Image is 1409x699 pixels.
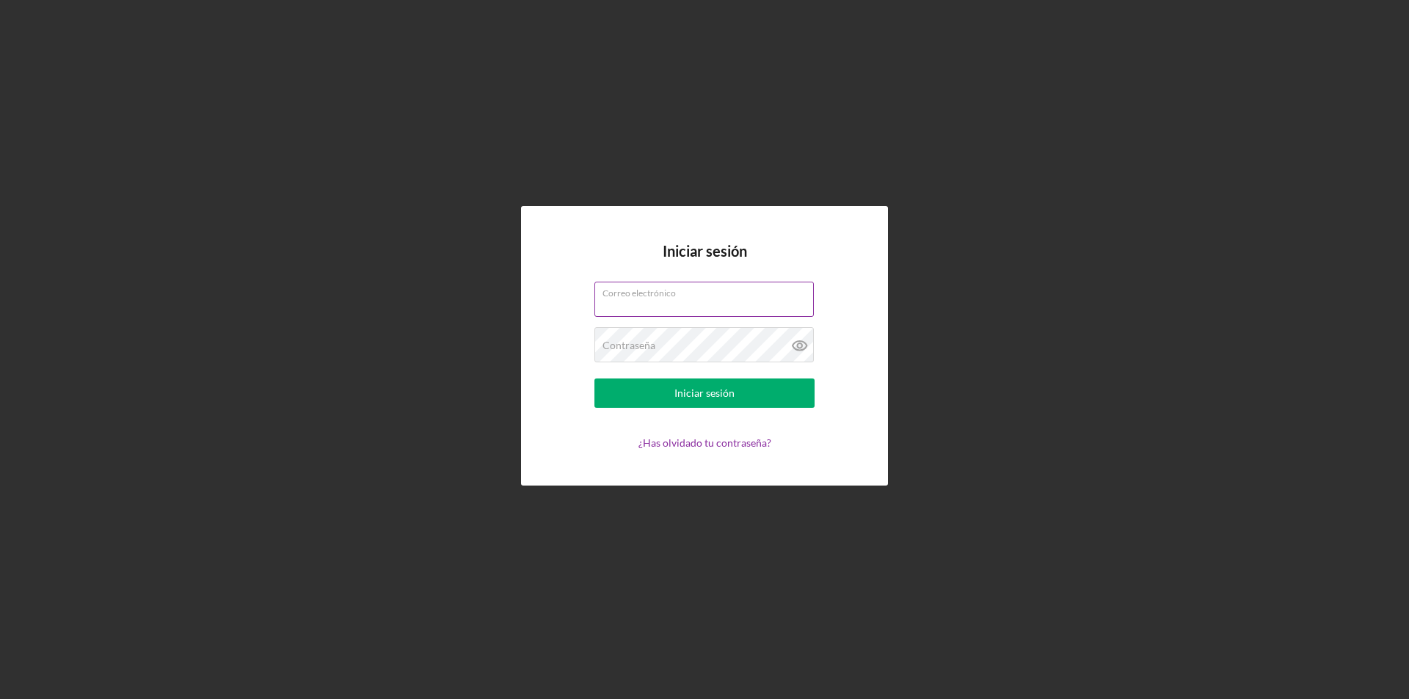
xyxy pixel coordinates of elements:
[602,288,676,299] font: Correo electrónico
[594,378,815,408] button: Iniciar sesión
[663,242,747,260] font: Iniciar sesión
[638,436,771,449] a: ¿Has olvidado tu contraseña?
[674,387,735,399] font: Iniciar sesión
[602,339,655,351] font: Contraseña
